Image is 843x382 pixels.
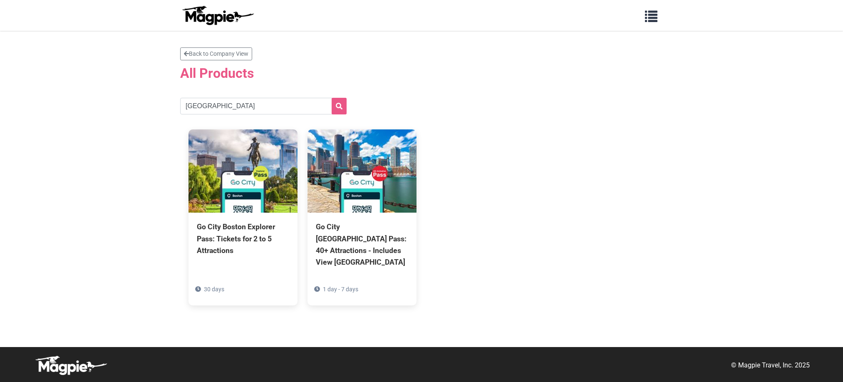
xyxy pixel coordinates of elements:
input: Search products... [180,98,347,114]
h2: All Products [180,65,663,81]
img: Go City Boston Explorer Pass: Tickets for 2 to 5 Attractions [188,129,298,213]
img: logo-ab69f6fb50320c5b225c76a69d11143b.png [180,5,255,25]
a: Go City [GEOGRAPHIC_DATA] Pass: 40+ Attractions - Includes View [GEOGRAPHIC_DATA] 1 day - 7 days [307,129,417,305]
span: 30 days [204,286,224,293]
span: 1 day - 7 days [323,286,358,293]
div: Go City [GEOGRAPHIC_DATA] Pass: 40+ Attractions - Includes View [GEOGRAPHIC_DATA] [316,221,408,268]
img: logo-white-d94fa1abed81b67a048b3d0f0ab5b955.png [33,355,108,375]
a: Go City Boston Explorer Pass: Tickets for 2 to 5 Attractions 30 days [188,129,298,293]
div: Go City Boston Explorer Pass: Tickets for 2 to 5 Attractions [197,221,289,256]
img: Go City Boston Pass: 40+ Attractions - Includes View Boston [307,129,417,213]
p: © Magpie Travel, Inc. 2025 [731,360,810,371]
a: Back to Company View [180,47,252,60]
